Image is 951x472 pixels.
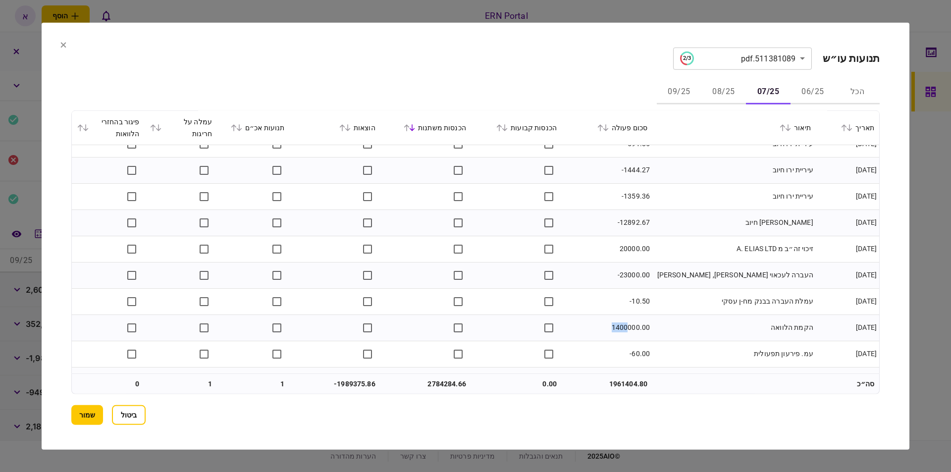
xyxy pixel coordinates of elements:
text: 2/3 [683,55,690,61]
td: -12892.67 [562,210,652,236]
td: 1961404.80 [562,374,652,394]
div: הוצאות [295,121,375,133]
button: שמור [71,405,103,425]
td: 1400000.00 [562,315,652,341]
div: הכנסות קבועות [476,121,557,133]
td: -23000.00 [562,262,652,288]
td: [DATE] [816,236,879,262]
div: תיאור [657,121,811,133]
td: -60.00 [562,341,652,367]
button: 09/25 [657,80,701,104]
td: 0.00 [471,374,562,394]
div: פיגור בהחזרי הלוואות [77,115,140,139]
td: עמלת העברה בבנק מח-ן עסקי [652,288,816,315]
td: -1359.36 [562,183,652,210]
button: הכל [835,80,880,104]
td: -60.00 [562,367,652,393]
div: תאריך [821,121,874,133]
td: סה״כ [816,374,879,394]
button: ביטול [112,405,146,425]
td: 20000.00 [562,236,652,262]
td: -1444.27 [562,157,652,183]
button: 06/25 [791,80,835,104]
td: זיכוי זה״ב מ A. ELIAS LTD [652,236,816,262]
button: 07/25 [746,80,791,104]
div: סכום פעולה [567,121,647,133]
td: [DATE] [816,262,879,288]
td: -10.50 [562,288,652,315]
td: [DATE] [816,210,879,236]
td: העברה לעכאוי [PERSON_NAME], [PERSON_NAME] [652,262,816,288]
td: [DATE] [816,183,879,210]
h2: תנועות עו״ש [823,52,880,64]
td: 0 [72,374,145,394]
div: הכנסות משתנות [385,121,466,133]
td: [DATE] [816,367,879,393]
td: עמ. פירעון תפעולית [652,367,816,393]
div: 511381089.pdf [680,52,796,65]
td: [DATE] [816,157,879,183]
div: תנועות אכ״ם [222,121,285,133]
td: 1 [217,374,290,394]
td: הקמת הלוואה [652,315,816,341]
td: [DATE] [816,315,879,341]
td: עיריית ירו חיוב [652,183,816,210]
button: 08/25 [701,80,746,104]
div: עמלה על חריגות [150,115,212,139]
td: עמ. פירעון תפעולית [652,341,816,367]
td: 2784284.66 [380,374,471,394]
td: 1 [145,374,217,394]
td: [DATE] [816,341,879,367]
td: [DATE] [816,288,879,315]
td: -1989375.86 [290,374,380,394]
td: עיריית ירו חיוב [652,157,816,183]
td: [PERSON_NAME] חיוב [652,210,816,236]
